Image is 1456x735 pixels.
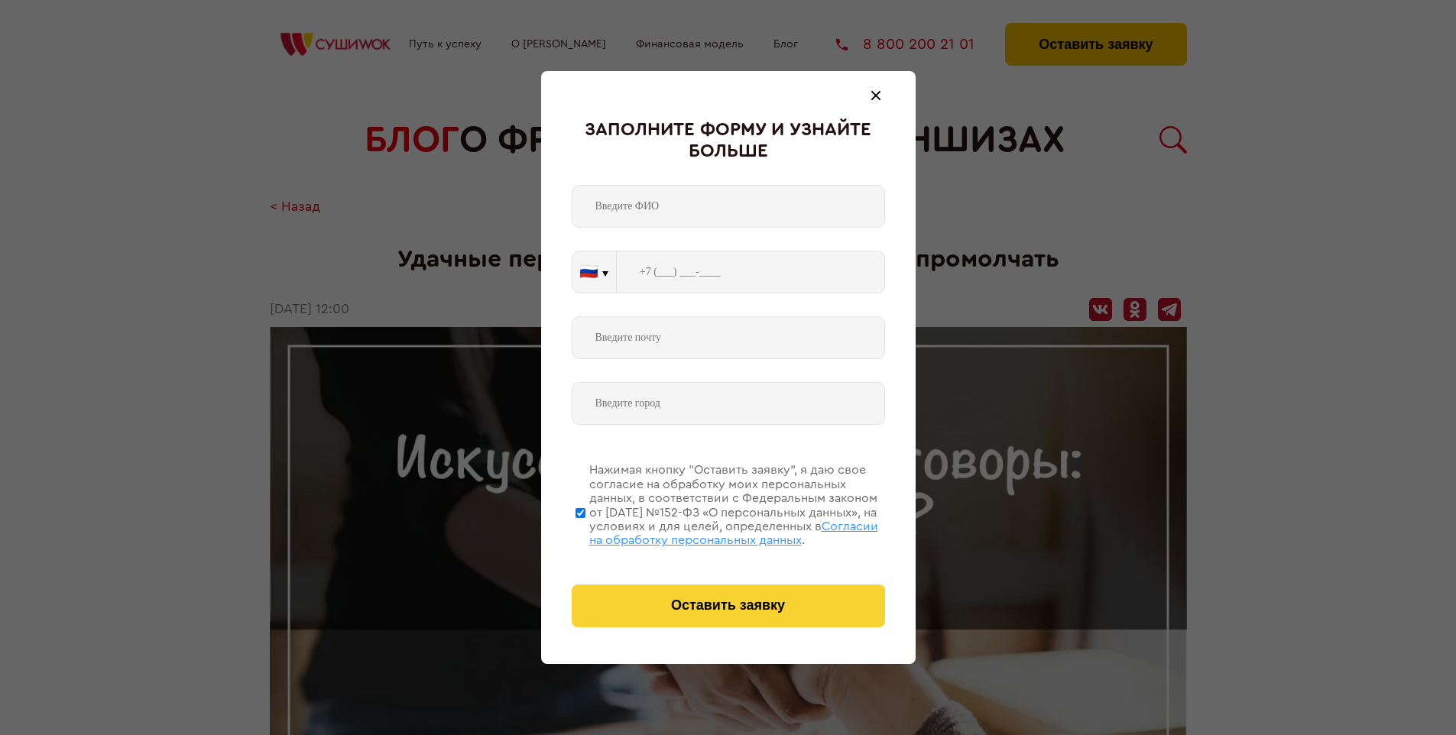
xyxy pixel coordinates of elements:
[589,463,885,547] div: Нажимая кнопку “Оставить заявку”, я даю свое согласие на обработку моих персональных данных, в со...
[572,120,885,162] div: Заполните форму и узнайте больше
[572,584,885,627] button: Оставить заявку
[572,382,885,425] input: Введите город
[589,520,878,546] span: Согласии на обработку персональных данных
[572,251,616,293] button: 🇷🇺
[617,251,885,293] input: +7 (___) ___-____
[572,185,885,228] input: Введите ФИО
[572,316,885,359] input: Введите почту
